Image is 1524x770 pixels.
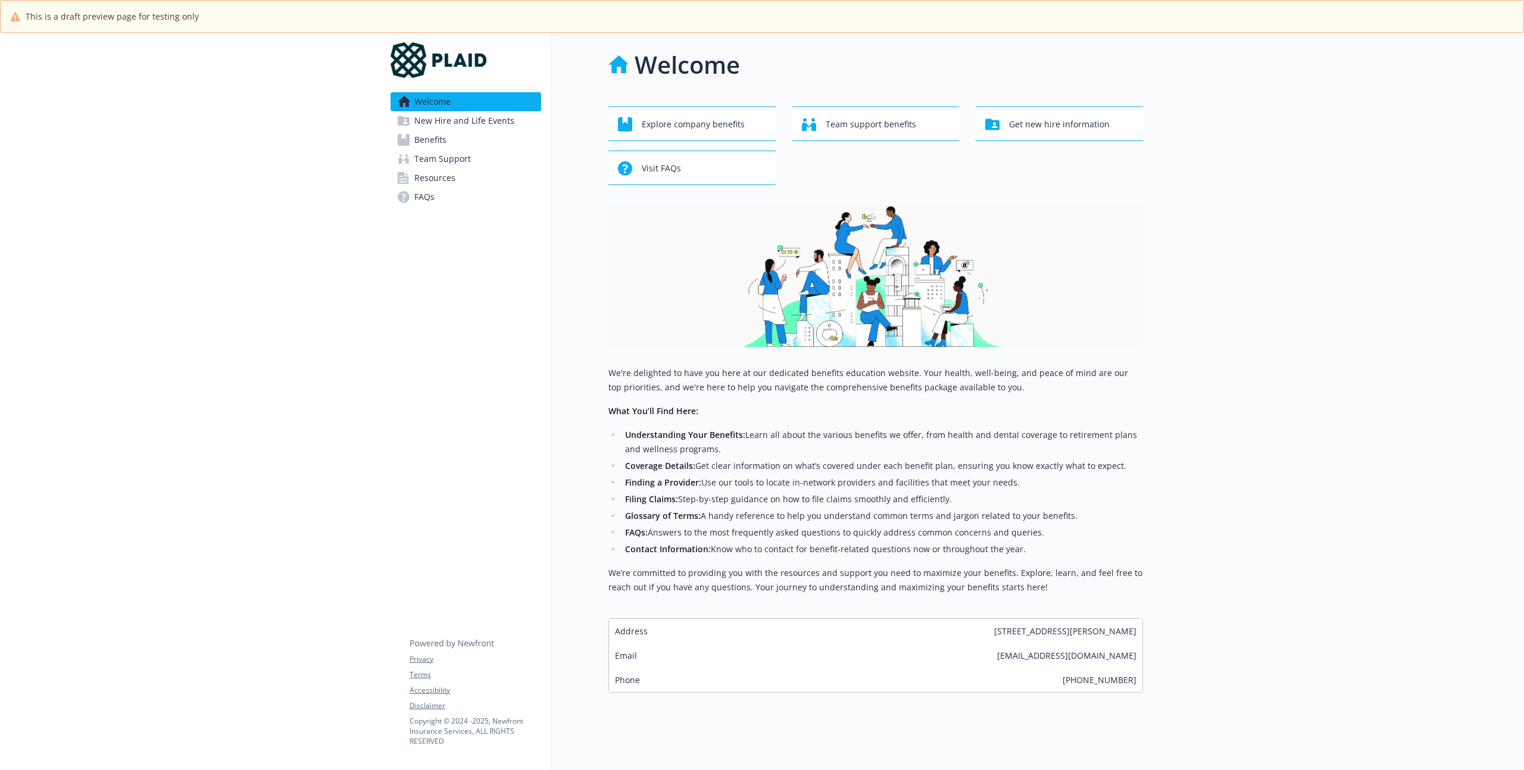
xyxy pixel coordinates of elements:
a: Resources [391,168,541,187]
button: Get new hire information [976,107,1143,141]
span: New Hire and Life Events [414,111,514,130]
strong: Finding a Provider: [625,477,701,488]
li: Answers to the most frequently asked questions to quickly address common concerns and queries. [622,525,1143,540]
span: Address [615,625,648,637]
li: Use our tools to locate in-network providers and facilities that meet your needs. [622,475,1143,490]
span: Visit FAQs [642,157,681,180]
a: Accessibility [410,685,541,696]
p: Copyright © 2024 - 2025 , Newfront Insurance Services, ALL RIGHTS RESERVED [410,716,541,746]
a: Disclaimer [410,700,541,711]
a: Benefits [391,130,541,149]
a: Team Support [391,149,541,168]
li: Learn all about the various benefits we offer, from health and dental coverage to retirement plan... [622,428,1143,456]
a: New Hire and Life Events [391,111,541,130]
span: [STREET_ADDRESS][PERSON_NAME] [994,625,1136,637]
strong: Coverage Details: [625,460,695,471]
strong: Contact Information: [625,543,711,555]
span: Benefits [414,130,446,149]
strong: What You’ll Find Here: [608,405,698,417]
span: Resources [414,168,455,187]
li: A handy reference to help you understand common terms and jargon related to your benefits. [622,509,1143,523]
p: We're delighted to have you here at our dedicated benefits education website. Your health, well-b... [608,366,1143,395]
button: Explore company benefits [608,107,776,141]
strong: FAQs: [625,527,648,538]
strong: Glossary of Terms: [625,510,701,521]
p: We’re committed to providing you with the resources and support you need to maximize your benefit... [608,566,1143,594]
button: Visit FAQs [608,151,776,185]
li: Know who to contact for benefit-related questions now or throughout the year. [622,542,1143,556]
a: Privacy [410,654,541,665]
span: This is a draft preview page for testing only [26,10,199,23]
button: Team support benefits [792,107,960,141]
li: Step-by-step guidance on how to file claims smoothly and efficiently. [622,492,1143,506]
span: FAQs [414,187,435,206]
span: Email [615,649,637,662]
li: Get clear information on what’s covered under each benefit plan, ensuring you know exactly what t... [622,459,1143,473]
span: Phone [615,674,640,686]
strong: Filing Claims: [625,493,678,505]
span: [EMAIL_ADDRESS][DOMAIN_NAME] [997,649,1136,662]
a: Welcome [391,92,541,111]
img: overview page banner [608,204,1143,347]
a: FAQs [391,187,541,206]
span: Team support benefits [826,113,916,136]
span: Team Support [414,149,471,168]
span: Welcome [414,92,451,111]
a: Terms [410,669,541,680]
span: Explore company benefits [642,113,745,136]
strong: Understanding Your Benefits: [625,429,745,440]
span: [PHONE_NUMBER] [1063,674,1136,686]
span: Get new hire information [1009,113,1110,136]
h1: Welcome [635,47,740,83]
